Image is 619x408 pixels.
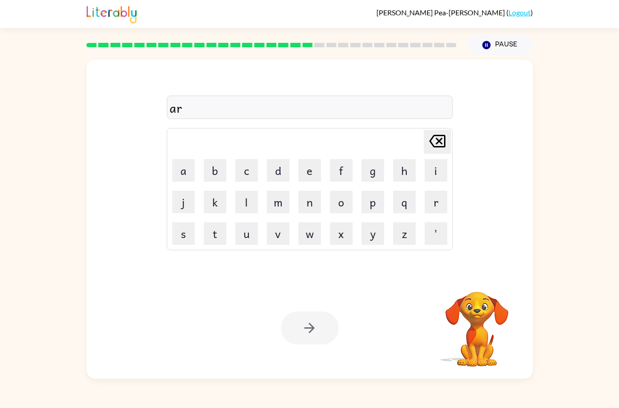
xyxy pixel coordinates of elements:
button: y [362,222,384,245]
button: i [425,159,447,182]
button: t [204,222,226,245]
button: u [235,222,258,245]
button: n [298,191,321,213]
video: Your browser must support playing .mp4 files to use Literably. Please try using another browser. [432,278,522,368]
div: ar [170,98,450,117]
button: v [267,222,289,245]
button: q [393,191,416,213]
button: a [172,159,195,182]
button: j [172,191,195,213]
button: x [330,222,353,245]
button: d [267,159,289,182]
button: g [362,159,384,182]
button: r [425,191,447,213]
button: h [393,159,416,182]
button: Pause [468,35,533,55]
button: w [298,222,321,245]
button: o [330,191,353,213]
button: s [172,222,195,245]
button: c [235,159,258,182]
button: e [298,159,321,182]
img: Literably [87,4,137,23]
button: p [362,191,384,213]
button: k [204,191,226,213]
button: z [393,222,416,245]
button: m [267,191,289,213]
span: [PERSON_NAME] Pea-[PERSON_NAME] [376,8,506,17]
div: ( ) [376,8,533,17]
button: b [204,159,226,182]
button: f [330,159,353,182]
button: l [235,191,258,213]
button: ' [425,222,447,245]
a: Logout [509,8,531,17]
